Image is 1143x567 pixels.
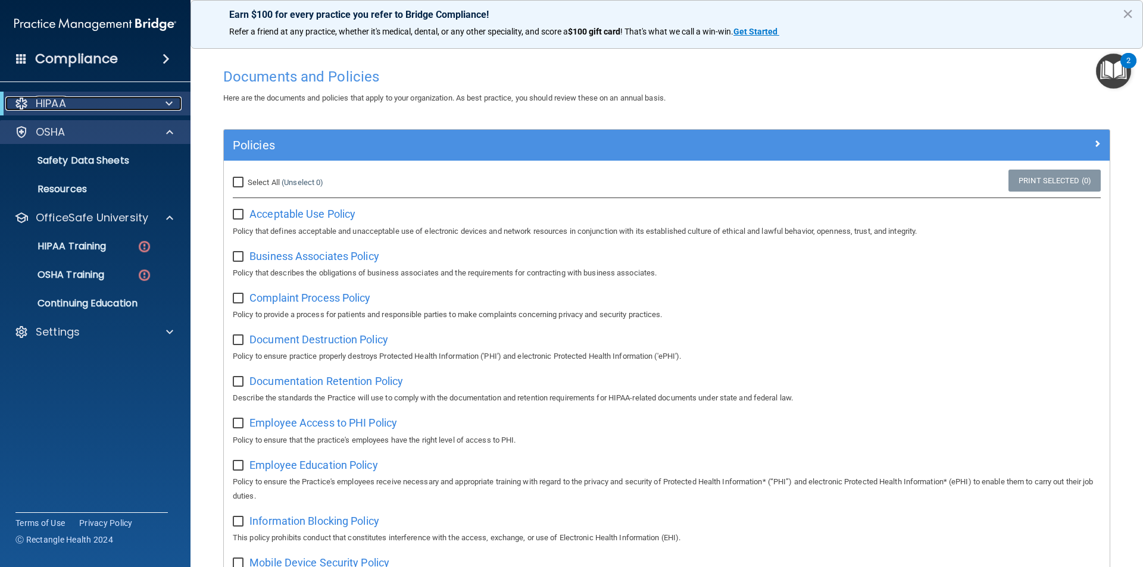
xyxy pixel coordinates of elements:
a: Get Started [733,27,779,36]
h5: Policies [233,139,879,152]
p: Policy to provide a process for patients and responsible parties to make complaints concerning pr... [233,308,1101,322]
p: Policy to ensure the Practice's employees receive necessary and appropriate training with regard ... [233,475,1101,503]
span: Select All [248,178,280,187]
span: Refer a friend at any practice, whether it's medical, dental, or any other speciality, and score a [229,27,568,36]
img: danger-circle.6113f641.png [137,239,152,254]
p: HIPAA [36,96,66,111]
span: Here are the documents and policies that apply to your organization. As best practice, you should... [223,93,666,102]
span: Employee Access to PHI Policy [249,416,397,429]
span: Documentation Retention Policy [249,375,403,387]
p: OSHA Training [8,269,104,281]
a: (Unselect 0) [282,178,323,187]
p: Policy that describes the obligations of business associates and the requirements for contracting... [233,266,1101,280]
img: PMB logo [14,12,176,36]
button: Close [1122,4,1133,23]
h4: Documents and Policies [223,69,1110,84]
p: OfficeSafe University [36,211,148,225]
p: HIPAA Training [8,240,106,252]
p: Continuing Education [8,297,170,309]
input: Select All (Unselect 0) [233,178,246,187]
p: Policy to ensure practice properly destroys Protected Health Information ('PHI') and electronic P... [233,349,1101,364]
span: Document Destruction Policy [249,333,388,346]
p: This policy prohibits conduct that constitutes interference with the access, exchange, or use of ... [233,531,1101,545]
a: Privacy Policy [79,517,133,529]
p: Safety Data Sheets [8,155,170,167]
span: Complaint Process Policy [249,292,370,304]
strong: Get Started [733,27,777,36]
a: Print Selected (0) [1008,170,1101,192]
a: OSHA [14,125,173,139]
p: OSHA [36,125,65,139]
a: Terms of Use [15,517,65,529]
p: Resources [8,183,170,195]
a: Policies [233,136,1101,155]
span: Acceptable Use Policy [249,208,355,220]
p: Describe the standards the Practice will use to comply with the documentation and retention requi... [233,391,1101,405]
a: OfficeSafe University [14,211,173,225]
span: Ⓒ Rectangle Health 2024 [15,534,113,546]
div: 2 [1126,61,1130,76]
p: Policy to ensure that the practice's employees have the right level of access to PHI. [233,433,1101,447]
a: HIPAA [14,96,173,111]
p: Earn $100 for every practice you refer to Bridge Compliance! [229,9,1104,20]
span: Employee Education Policy [249,459,378,471]
strong: $100 gift card [568,27,620,36]
img: danger-circle.6113f641.png [137,268,152,283]
span: ! That's what we call a win-win. [620,27,733,36]
h4: Compliance [35,51,118,67]
a: Settings [14,325,173,339]
p: Policy that defines acceptable and unacceptable use of electronic devices and network resources i... [233,224,1101,239]
span: Information Blocking Policy [249,515,379,527]
p: Settings [36,325,80,339]
button: Open Resource Center, 2 new notifications [1096,54,1131,89]
span: Business Associates Policy [249,250,379,262]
